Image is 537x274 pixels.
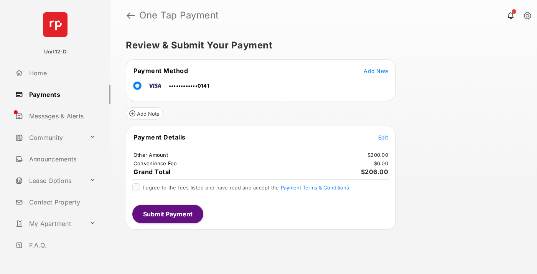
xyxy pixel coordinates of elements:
span: I agree to the fees listed and have read and accept the [143,184,349,191]
button: Submit Payment [132,205,203,223]
a: Community [12,128,86,147]
a: F.A.Q. [12,236,110,254]
span: Edit [378,134,388,141]
button: Edit [378,133,388,141]
td: Other Amount [133,151,168,158]
td: $6.00 [374,160,389,167]
span: $206.00 [361,168,389,176]
a: Home [12,64,110,82]
strong: One Tap Payment [139,11,219,20]
h5: Review & Submit Your Payment [126,41,516,50]
a: Lease Options [12,171,86,190]
a: Announcements [12,150,110,168]
button: Add Note [126,107,163,120]
td: $200.00 [367,151,389,158]
span: Add New [364,68,388,74]
button: Add New [364,67,388,75]
button: I agree to the fees listed and have read and accept the [281,184,349,191]
a: Payments [12,85,110,104]
img: svg+xml;base64,PHN2ZyB4bWxucz0iaHR0cDovL3d3dy53My5vcmcvMjAwMC9zdmciIHdpZHRoPSI2NCIgaGVpZ2h0PSI2NC... [43,12,68,37]
span: Grand Total [133,168,171,176]
span: Payment Details [133,133,186,141]
p: Unit12-D [44,48,66,56]
a: Contact Property [12,193,110,211]
span: ••••••••••••0141 [169,83,209,89]
span: Payment Method [133,67,188,75]
a: My Apartment [12,214,86,233]
td: Convenience Fee [133,160,178,167]
a: Messages & Alerts [12,107,110,125]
